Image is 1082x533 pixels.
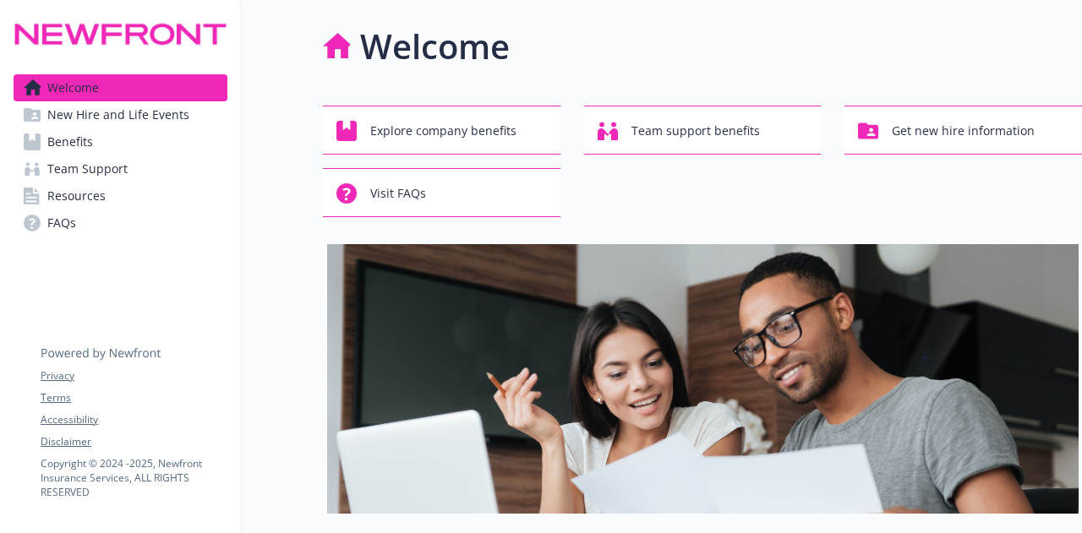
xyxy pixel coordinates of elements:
[47,155,128,182] span: Team Support
[14,74,227,101] a: Welcome
[14,128,227,155] a: Benefits
[370,177,426,209] span: Visit FAQs
[631,115,760,147] span: Team support benefits
[370,115,516,147] span: Explore company benefits
[14,182,227,209] a: Resources
[47,182,106,209] span: Resources
[844,106,1082,155] button: Get new hire information
[323,168,560,217] button: Visit FAQs
[41,390,227,405] a: Terms
[41,456,227,499] p: Copyright © 2024 - 2025 , Newfront Insurance Services, ALL RIGHTS RESERVED
[47,128,93,155] span: Benefits
[584,106,822,155] button: Team support benefits
[360,21,510,72] h1: Welcome
[47,209,76,237] span: FAQs
[892,115,1035,147] span: Get new hire information
[41,412,227,427] a: Accessibility
[14,155,227,182] a: Team Support
[41,434,227,449] a: Disclaimer
[47,101,189,128] span: New Hire and Life Events
[323,106,560,155] button: Explore company benefits
[14,209,227,237] a: FAQs
[47,74,99,101] span: Welcome
[327,244,1079,514] img: overview page banner
[14,101,227,128] a: New Hire and Life Events
[41,368,227,383] a: Privacy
